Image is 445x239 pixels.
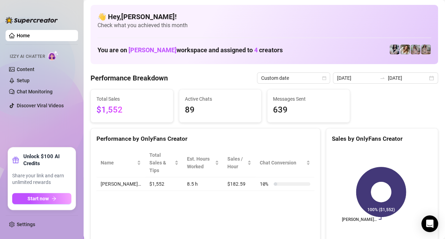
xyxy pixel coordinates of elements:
img: Daisy [421,45,431,54]
a: Home [17,33,30,38]
span: swap-right [380,75,385,81]
td: $182.59 [223,177,256,191]
img: Daisy [411,45,420,54]
span: calendar [322,76,326,80]
td: 8.5 h [183,177,223,191]
td: [PERSON_NAME]… [96,177,145,191]
img: logo-BBDzfeDw.svg [6,17,58,24]
div: Open Intercom Messenger [421,215,438,232]
th: Name [96,148,145,177]
a: Setup [17,78,30,83]
span: 89 [185,103,256,117]
input: Start date [337,74,377,82]
span: 4 [254,46,258,54]
span: Check what you achieved this month [97,22,431,29]
th: Sales / Hour [223,148,256,177]
span: Start now [28,196,49,201]
h4: Performance Breakdown [91,73,168,83]
span: 639 [273,103,344,117]
a: Chat Monitoring [17,89,53,94]
span: Active Chats [185,95,256,103]
strong: Unlock $100 AI Credits [23,153,71,167]
span: Sales / Hour [227,155,246,170]
div: Est. Hours Worked [187,155,213,170]
h1: You are on workspace and assigned to creators [97,46,283,54]
th: Total Sales & Tips [145,148,183,177]
span: Share your link and earn unlimited rewards [12,172,71,186]
a: Settings [17,222,35,227]
img: Paige [400,45,410,54]
text: [PERSON_NAME]… [342,217,376,222]
h4: 👋 Hey, [PERSON_NAME] ! [97,12,431,22]
span: gift [12,156,19,163]
th: Chat Conversion [256,148,314,177]
span: to [380,75,385,81]
span: Custom date [261,73,326,83]
img: Sadie [390,45,399,54]
a: Content [17,67,34,72]
span: Total Sales [96,95,167,103]
span: Name [101,159,135,167]
span: arrow-right [52,196,56,201]
span: Chat Conversion [260,159,305,167]
td: $1,552 [145,177,183,191]
span: Messages Sent [273,95,344,103]
div: Performance by OnlyFans Creator [96,134,314,144]
img: AI Chatter [48,51,58,61]
input: End date [388,74,428,82]
span: 10 % [260,180,271,188]
span: Izzy AI Chatter [10,53,45,60]
div: Sales by OnlyFans Creator [332,134,432,144]
span: [PERSON_NAME] [128,46,177,54]
button: Start nowarrow-right [12,193,71,204]
span: Total Sales & Tips [149,151,173,174]
span: $1,552 [96,103,167,117]
a: Discover Viral Videos [17,103,64,108]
